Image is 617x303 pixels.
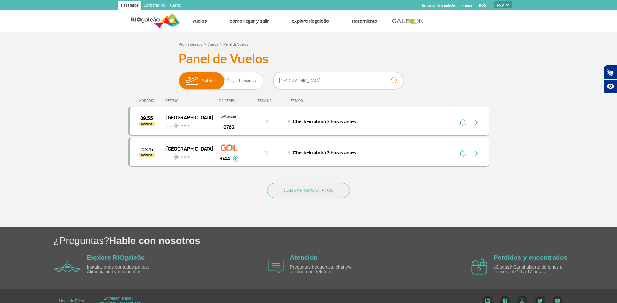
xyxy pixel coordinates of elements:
[141,1,168,11] a: Corporativo
[352,18,377,24] a: Tratamiento
[166,144,208,153] span: [GEOGRAPHIC_DATA]
[202,72,216,89] span: Salidas
[179,51,439,67] h3: Panel de Vuelos
[230,18,269,24] a: Cómo llegar y salir
[174,154,179,160] img: destiny_airplane.svg
[139,122,155,126] span: mañana
[181,154,189,160] span: MVD
[473,150,480,157] img: seta-direita-painel-voo.svg
[140,147,153,152] span: 2025-09-30 22:25:00
[219,155,230,163] span: 7644
[220,72,239,89] img: slider-desembarque
[165,99,213,103] div: DESTINO
[140,116,153,121] span: 2025-09-30 09:55:00
[204,40,206,47] a: >
[603,79,617,94] button: Abrir recursos assistivos.
[473,118,480,126] img: seta-direita-painel-voo.svg
[268,260,284,273] img: airplane icon
[462,3,473,7] a: Prensa
[139,153,155,157] span: mañana
[290,265,365,275] p: Preguntas frecuentes, chat y/o atención por teléfono.
[239,72,256,89] span: Llegadas
[223,124,235,131] span: 0762
[181,123,189,129] span: MVD
[174,123,179,128] img: destiny_airplane.svg
[265,118,268,125] span: 2
[245,99,288,103] div: TERMINAL
[223,42,248,47] a: Panel de Vuelos
[168,1,183,11] a: Cargo
[166,120,208,129] span: GIG
[273,72,403,89] input: Vuelo, ciudad o compañía aérea
[208,42,219,47] a: Vuelos
[288,99,341,103] div: ESTADO
[166,151,208,160] span: GIG
[166,113,208,122] span: [GEOGRAPHIC_DATA]
[493,265,568,275] p: ¿Dudas? Canal abierto de lunes a viernes, de 10 a 17 horas.
[54,261,81,272] img: airplane icon
[459,150,466,157] img: sino-painel-voo.svg
[181,72,202,89] img: slider-embarque
[233,156,239,162] img: mais-info-painel-voo.svg
[459,118,466,126] img: sino-painel-voo.svg
[87,265,162,275] p: Instalaciones por todas partes. Alimentación y mucho más.
[109,235,200,246] span: Hable con nosotros
[493,254,568,261] a: Perdidos y encontrados
[87,254,145,261] a: Explore RIOgaleão
[603,65,617,94] div: Plugin de acessibilidade da Hand Talk.
[603,65,617,79] button: Abrir tradutor de língua de sinais.
[292,18,329,24] a: Explore RIOgaleão
[293,118,356,125] span: Check-in abrirá 3 horas antes
[179,42,203,47] a: Página de inicio
[213,99,245,103] div: CIA AÉREA
[220,40,222,47] a: >
[293,150,356,156] span: Check-in abrirá 3 horas antes
[192,18,207,24] a: Vuelos
[130,99,166,103] div: HORÁRIO
[265,150,268,156] span: 2
[422,3,455,7] a: tienda on-line galeOn
[479,3,486,7] a: RQS
[267,183,350,198] button: CARGAR MÁS VUELOS
[53,234,617,247] h1: ¿Preguntas?
[290,254,318,261] a: Atención
[118,1,141,11] a: Pasajeros
[471,258,487,275] img: airplane icon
